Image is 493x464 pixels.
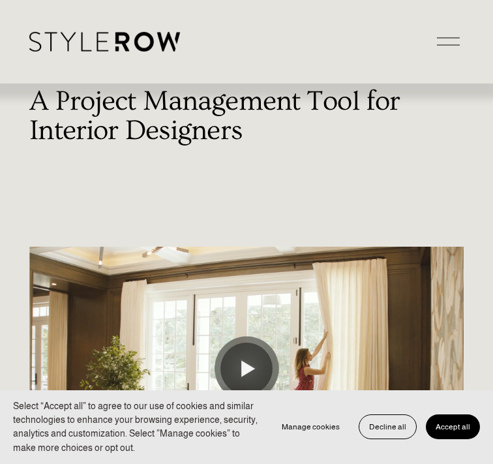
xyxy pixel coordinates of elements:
img: StyleRow [29,32,180,52]
span: Accept all [436,422,470,431]
span: Decline all [369,422,406,431]
h1: A Project Management Tool for Interior Designers [29,87,463,146]
button: Decline all [359,414,417,439]
p: Select “Accept all” to agree to our use of cookies and similar technologies to enhance your brows... [13,399,259,455]
button: Accept all [426,414,480,439]
button: Manage cookies [272,414,350,439]
button: Play [220,343,273,395]
span: Manage cookies [282,422,340,431]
